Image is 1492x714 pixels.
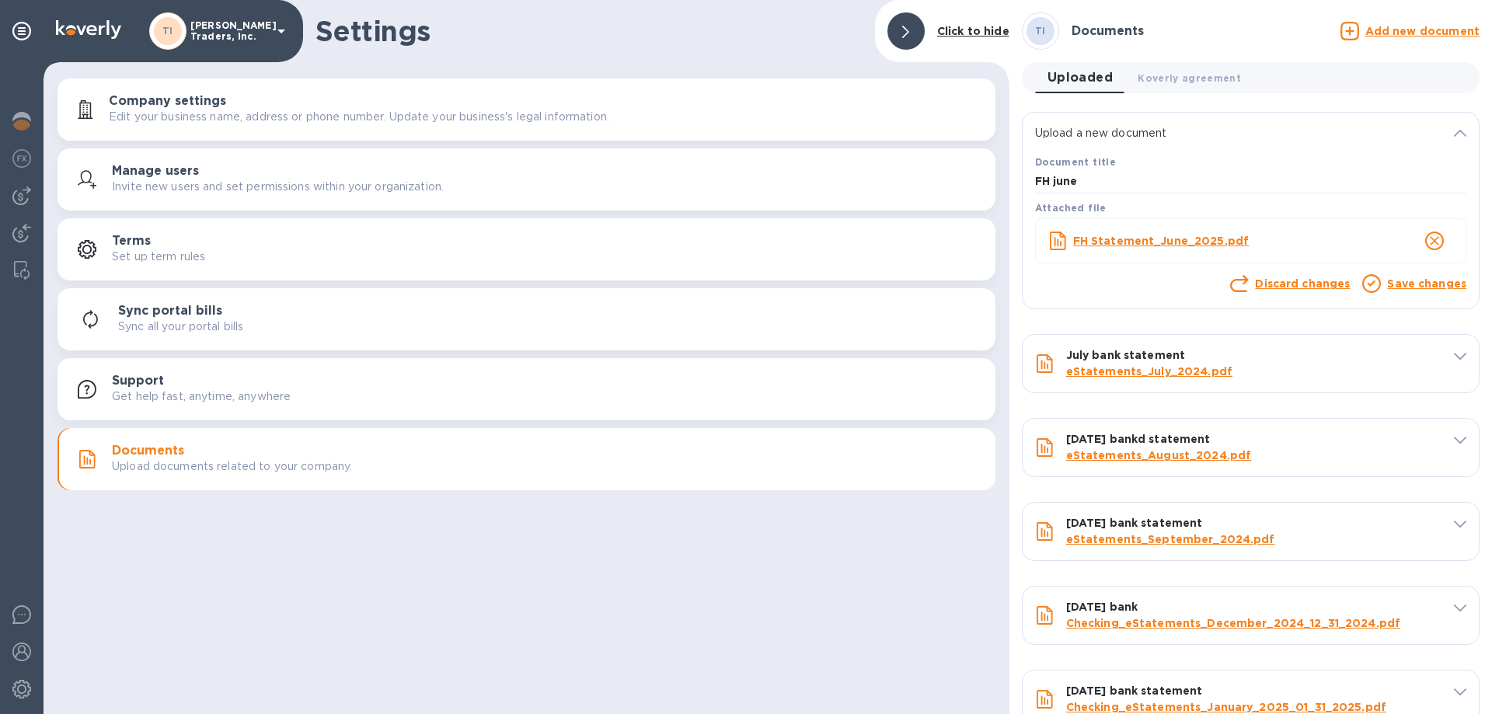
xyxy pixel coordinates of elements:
[6,16,37,47] div: Pin categories
[109,109,609,125] p: Edit your business name, address or phone number. Update your business's legal information.
[58,148,995,211] button: Manage usersInvite new users and set permissions within your organization.
[1035,125,1233,141] p: Upload a new document
[112,164,199,179] h3: Manage users
[1073,235,1249,247] b: FH Statement_June_2025.pdf
[58,358,995,420] button: SupportGet help fast, anytime, anywhere
[1255,277,1350,290] a: Discard changes
[1138,70,1241,86] span: Koverly agreement
[1066,684,1203,697] b: [DATE] bank statement
[162,25,173,37] b: TI
[1066,517,1203,529] b: [DATE] bank statement
[190,20,268,42] p: [PERSON_NAME] Traders, Inc.
[58,218,995,280] button: TermsSet up term rules
[1035,25,1046,37] b: TI
[118,304,222,319] h3: Sync portal bills
[1035,202,1107,214] b: Attached file
[1066,701,1386,713] a: Checking_eStatements_January_2025_01_31_2025.pdf
[315,15,863,47] h1: Settings
[118,319,243,335] p: Sync all your portal bills
[1414,639,1492,714] iframe: Chat Widget
[1365,25,1480,37] u: Add new document
[1066,349,1186,361] b: July bank statement
[112,388,291,405] p: Get help fast, anytime, anywhere
[1416,222,1453,259] button: close
[1066,365,1232,378] a: eStatements_July_2024.pdf
[1072,24,1144,39] h3: Documents
[112,179,444,195] p: Invite new users and set permissions within your organization.
[12,149,31,168] img: Foreign exchange
[112,374,164,388] h3: Support
[1066,433,1211,445] b: [DATE] bankd statement
[112,234,151,249] h3: Terms
[112,444,184,458] h3: Documents
[1066,533,1275,545] a: eStatements_September_2024.pdf
[58,428,995,490] button: DocumentsUpload documents related to your company.
[109,94,226,109] h3: Company settings
[112,249,205,265] p: Set up term rules
[56,20,121,39] img: Logo
[1066,617,1400,629] a: Checking_eStatements_December_2024_12_31_2024.pdf
[1035,156,1117,168] b: Document title
[58,288,995,350] button: Sync portal billsSync all your portal bills
[1066,601,1138,613] b: [DATE] bank
[1035,170,1466,193] input: Enter a title for your document
[1066,449,1252,461] a: eStatements_August_2024.pdf
[1387,277,1466,290] a: Save changes
[58,78,995,141] button: Company settingsEdit your business name, address or phone number. Update your business's legal in...
[112,458,352,475] p: Upload documents related to your company.
[1048,67,1114,89] span: Uploaded
[937,25,1009,37] b: Click to hide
